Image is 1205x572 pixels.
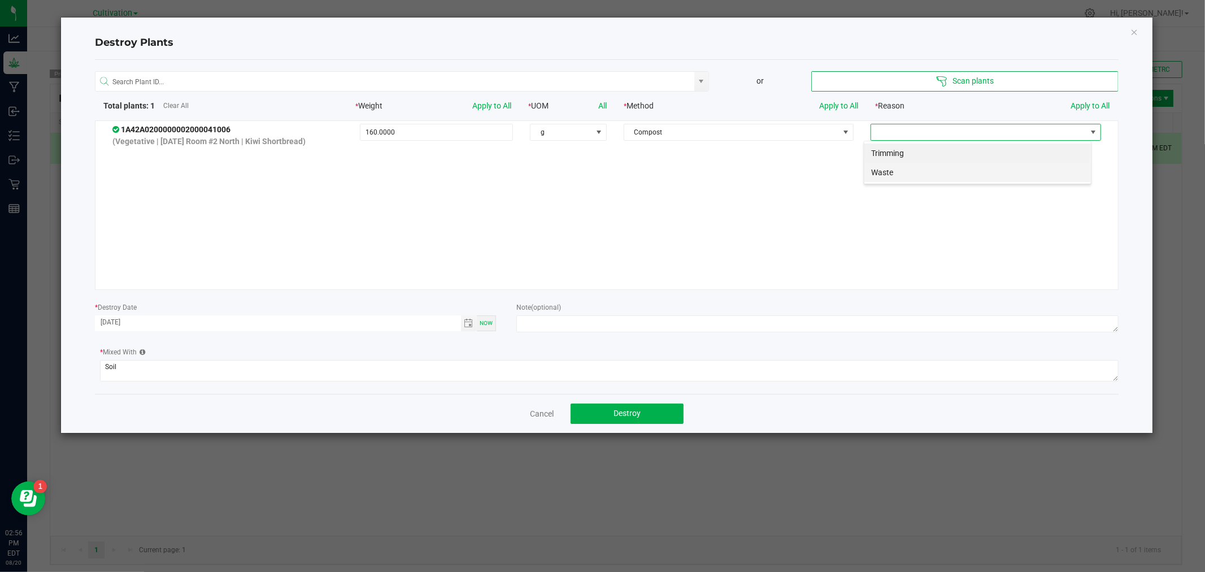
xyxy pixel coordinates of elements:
a: Apply to All [819,101,858,110]
button: Close [1130,25,1138,38]
div: or [709,75,811,87]
li: Waste [864,163,1091,182]
li: Trimming [864,144,1091,163]
iframe: Resource center [11,482,45,515]
label: Note [516,302,561,313]
p: (Vegetative | [DATE] Room #2 North | Kiwi Shortbread) [112,136,342,148]
label: Destroy Date [95,302,137,313]
a: Cancel [530,408,554,419]
span: In Sync [112,125,121,134]
span: Now [480,320,493,326]
span: g [530,124,592,140]
span: (optional) [531,304,561,311]
input: NO DATA FOUND [95,72,694,92]
span: UOM [529,101,549,110]
button: Destroy [571,404,684,424]
i: Description of non-plant material mixed in with destroyed plant material. [137,349,145,356]
a: Apply to All [1071,101,1110,110]
a: Apply to All [473,101,512,110]
label: Mixed With [100,347,145,357]
a: All [598,101,607,110]
span: Compost [624,124,839,140]
button: Scan plants [811,71,1118,92]
span: Weight [355,101,382,110]
span: Destroy [614,409,641,418]
span: Total plants: 1 [103,101,155,110]
h4: Destroy Plants [95,36,1118,50]
span: Toggle calendar [461,315,477,331]
a: Clear All [163,101,189,111]
span: Method [624,101,654,110]
span: 1A42A0200000002000041006 [112,125,230,134]
input: Date [95,315,460,330]
iframe: Resource center unread badge [33,480,47,493]
span: Reason [875,101,904,110]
